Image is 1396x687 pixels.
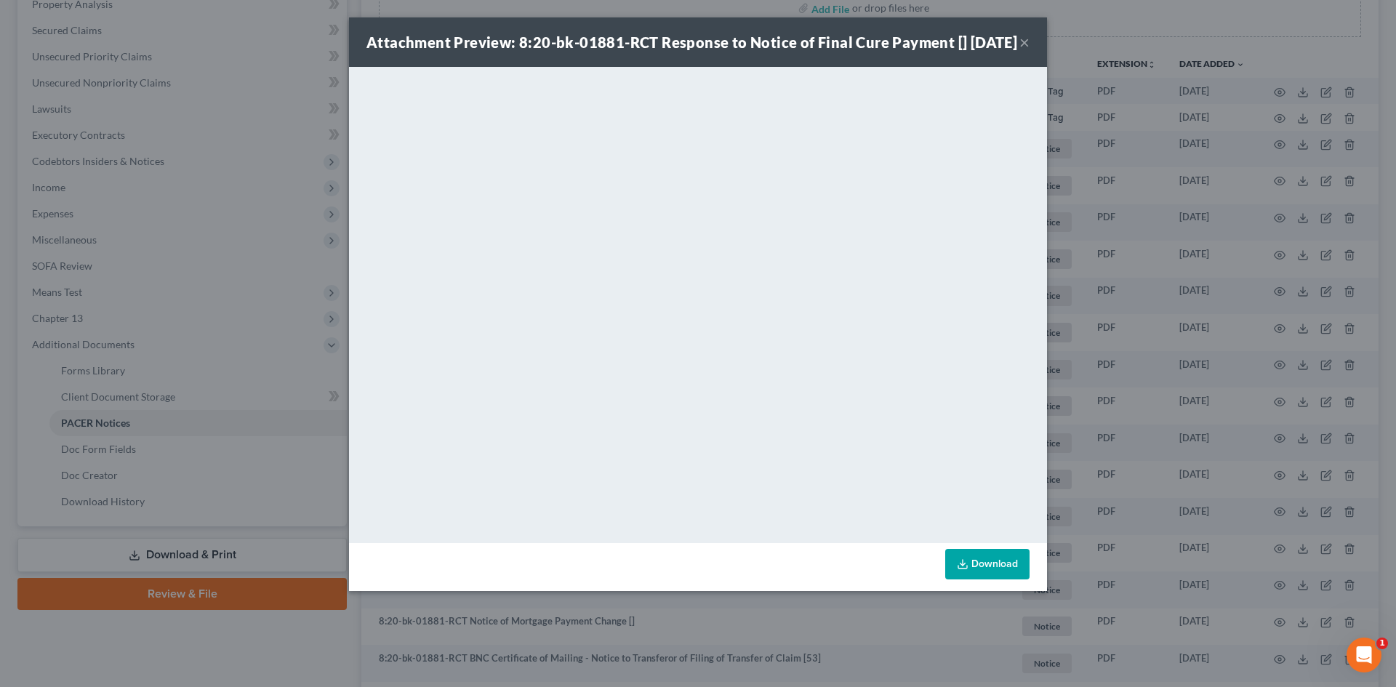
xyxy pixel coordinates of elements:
a: Download [945,549,1030,579]
strong: Attachment Preview: 8:20-bk-01881-RCT Response to Notice of Final Cure Payment [] [DATE] [366,33,1017,51]
iframe: <object ng-attr-data='[URL][DOMAIN_NAME]' type='application/pdf' width='100%' height='650px'></ob... [349,67,1047,539]
iframe: Intercom live chat [1347,638,1381,672]
span: 1 [1376,638,1388,649]
button: × [1019,33,1030,51]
